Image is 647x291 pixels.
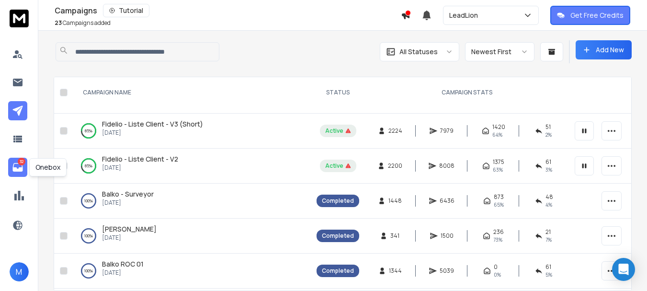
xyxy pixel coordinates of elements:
span: 64 % [492,131,502,139]
span: 61 [545,158,551,166]
div: Active [325,127,351,135]
span: 341 [390,232,400,240]
span: 873 [494,193,504,201]
span: 1344 [389,267,402,275]
p: [DATE] [102,269,144,277]
span: Fidelio - Liste Client - V3 (Short) [102,119,203,128]
span: 61 [545,263,551,271]
td: 85%Fidelio - Liste Client - V2[DATE] [71,149,311,184]
th: CAMPAIGN NAME [71,77,311,108]
span: 7979 [440,127,454,135]
div: Active [325,162,351,170]
span: 51 [545,123,551,131]
p: [DATE] [102,164,178,172]
p: [DATE] [102,199,154,207]
div: Completed [322,232,354,240]
p: LeadLion [449,11,482,20]
p: Campaigns added [55,19,111,27]
span: 6436 [440,197,454,205]
span: 5 % [545,271,552,279]
td: 100%[PERSON_NAME][DATE] [71,219,311,254]
span: [PERSON_NAME] [102,224,157,233]
p: Get Free Credits [570,11,624,20]
button: Get Free Credits [550,6,630,25]
button: M [10,262,29,281]
td: 100%Balko ROC 01[DATE] [71,254,311,289]
a: Balko ROC 01 [102,259,144,269]
p: 100 % [84,231,93,241]
span: 1448 [388,197,402,205]
span: 3 % [545,166,552,174]
div: Completed [322,197,354,205]
div: Completed [322,267,354,275]
div: Open Intercom Messenger [612,258,635,281]
a: Balko - Surveyor [102,189,154,199]
p: 85 % [85,161,92,171]
td: 100%Balko - Surveyor[DATE] [71,184,311,219]
div: Campaigns [55,4,401,17]
p: [DATE] [102,234,157,242]
a: Fidelio - Liste Client - V3 (Short) [102,119,203,129]
span: 0 [494,263,498,271]
p: [DATE] [102,129,203,137]
span: 4 % [545,201,552,209]
p: 85 % [85,126,92,136]
a: 32 [8,158,27,177]
th: STATUS [311,77,365,108]
span: 5039 [440,267,454,275]
td: 85%Fidelio - Liste Client - V3 (Short)[DATE] [71,114,311,149]
span: 63 % [493,166,503,174]
div: Onebox [29,158,67,176]
span: 1375 [493,158,504,166]
th: CAMPAIGN STATS [365,77,569,108]
span: 1500 [441,232,454,240]
span: 8008 [439,162,454,170]
a: Fidelio - Liste Client - V2 [102,154,178,164]
span: 7 % [545,236,552,244]
p: 100 % [84,266,93,276]
span: 65 % [494,201,504,209]
span: 2 % [545,131,552,139]
button: Tutorial [103,4,149,17]
span: Fidelio - Liste Client - V2 [102,154,178,163]
span: Balko ROC 01 [102,259,144,268]
a: [PERSON_NAME] [102,224,157,234]
p: All Statuses [399,47,438,57]
span: 23 [55,19,62,27]
span: 73 % [493,236,502,244]
p: 32 [18,158,25,165]
p: 100 % [84,196,93,206]
span: 2200 [388,162,402,170]
span: 1420 [492,123,505,131]
span: 2224 [388,127,402,135]
span: 236 [493,228,504,236]
button: Add New [576,40,632,59]
span: 0% [494,271,501,279]
span: Balko - Surveyor [102,189,154,198]
span: 21 [545,228,551,236]
button: Newest First [465,42,534,61]
span: 48 [545,193,553,201]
